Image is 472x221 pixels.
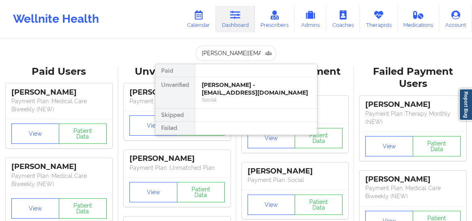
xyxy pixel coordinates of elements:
div: Failed Payment Users [360,65,466,91]
p: Payment Plan : Unmatched Plan [129,97,225,105]
p: Payment Plan : Unmatched Plan [129,164,225,172]
p: Payment Plan : Medical Care Biweekly (NEW) [11,172,107,188]
div: Skipped [155,109,195,122]
button: Patient Data [59,123,107,144]
button: Patient Data [59,198,107,219]
a: Coaches [326,6,360,32]
div: [PERSON_NAME] [129,88,225,97]
button: View [248,195,295,215]
a: Report Bug [459,89,472,121]
div: Unverified Users [124,65,231,78]
div: [PERSON_NAME] [11,88,107,97]
div: [PERSON_NAME] [11,162,107,171]
div: Paid [155,64,195,77]
button: View [11,123,59,144]
p: Payment Plan : Medical Care Biweekly (NEW) [11,97,107,113]
div: [PERSON_NAME] [248,167,343,176]
button: Patient Data [295,128,343,148]
div: [PERSON_NAME] [365,100,461,109]
a: Account [439,6,472,32]
button: View [129,182,177,202]
a: Medications [398,6,440,32]
button: View [248,128,295,148]
button: Patient Data [177,182,225,202]
a: Admins [295,6,326,32]
div: Paid Users [6,65,112,78]
button: View [365,136,413,156]
div: Social [202,96,310,103]
p: Payment Plan : Medical Care Biweekly (NEW) [365,184,461,200]
div: Unverified [155,77,195,109]
button: Patient Data [413,136,461,156]
button: View [11,198,59,219]
div: [PERSON_NAME] [365,175,461,184]
div: Failed [155,122,195,135]
a: Therapists [360,6,398,32]
a: Dashboard [216,6,255,32]
div: [PERSON_NAME] [129,154,225,163]
button: View [129,115,177,136]
a: Calendar [181,6,216,32]
button: Patient Data [295,195,343,215]
p: Payment Plan : Social [248,176,343,184]
div: [PERSON_NAME] - [EMAIL_ADDRESS][DOMAIN_NAME] [202,81,310,96]
a: Prescribers [255,6,295,32]
p: Payment Plan : Therapy Monthly (NEW) [365,110,461,126]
